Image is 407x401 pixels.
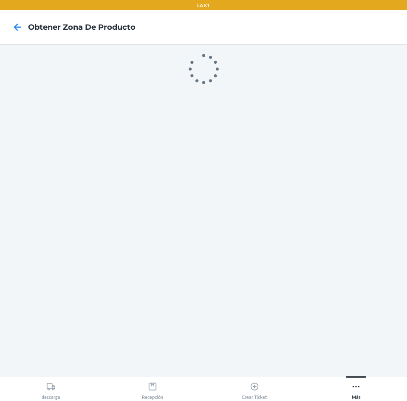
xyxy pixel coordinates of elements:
button: Recepción [102,376,204,400]
div: Más [351,378,361,400]
div: descarga [42,378,60,400]
p: LAX1 [197,2,210,9]
button: Crear Ticket [203,376,305,400]
div: Recepción [142,378,163,400]
h4: Obtener Zona de Producto [28,22,136,33]
div: Crear Ticket [242,378,267,400]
